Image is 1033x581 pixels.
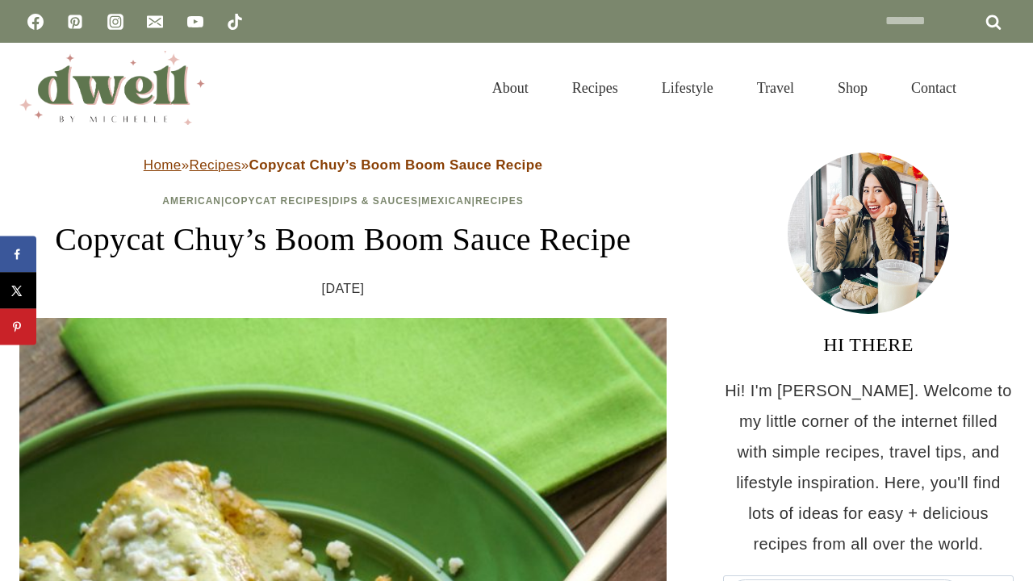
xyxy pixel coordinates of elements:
[179,6,211,38] a: YouTube
[470,60,550,116] a: About
[640,60,735,116] a: Lifestyle
[139,6,171,38] a: Email
[19,215,667,264] h1: Copycat Chuy’s Boom Boom Sauce Recipe
[723,375,1014,559] p: Hi! I'm [PERSON_NAME]. Welcome to my little corner of the internet filled with simple recipes, tr...
[550,60,640,116] a: Recipes
[219,6,251,38] a: TikTok
[19,6,52,38] a: Facebook
[723,330,1014,359] h3: HI THERE
[99,6,132,38] a: Instagram
[889,60,978,116] a: Contact
[322,277,365,301] time: [DATE]
[475,195,524,207] a: Recipes
[162,195,221,207] a: American
[59,6,91,38] a: Pinterest
[144,157,182,173] a: Home
[986,74,1014,102] button: View Search Form
[19,51,205,125] img: DWELL by michelle
[421,195,471,207] a: Mexican
[332,195,418,207] a: Dips & Sauces
[816,60,889,116] a: Shop
[470,60,978,116] nav: Primary Navigation
[144,157,543,173] span: » »
[735,60,816,116] a: Travel
[162,195,523,207] span: | | | |
[190,157,241,173] a: Recipes
[249,157,543,173] strong: Copycat Chuy’s Boom Boom Sauce Recipe
[224,195,328,207] a: Copycat Recipes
